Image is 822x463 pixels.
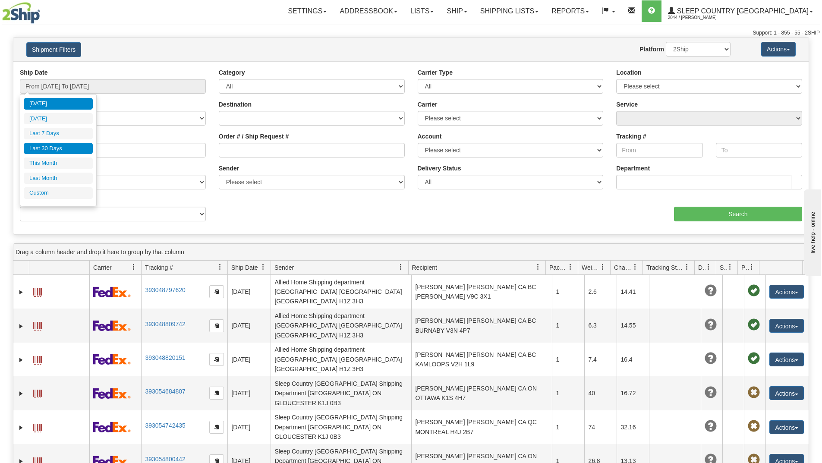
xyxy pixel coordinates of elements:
span: Carrier [93,263,112,272]
a: Expand [17,288,25,296]
td: 1 [552,410,584,444]
a: 393048797620 [145,287,185,293]
td: [DATE] [227,309,271,342]
a: Lists [404,0,440,22]
span: Pickup Successfully created [748,353,760,365]
td: 1 [552,275,584,309]
td: [PERSON_NAME] [PERSON_NAME] CA QC MONTREAL H4J 2B7 [411,410,552,444]
button: Shipment Filters [26,42,81,57]
button: Actions [769,285,804,299]
td: Allied Home Shipping department [GEOGRAPHIC_DATA] [GEOGRAPHIC_DATA] [GEOGRAPHIC_DATA] H1Z 3H3 [271,309,411,342]
a: Sleep Country [GEOGRAPHIC_DATA] 2044 / [PERSON_NAME] [661,0,819,22]
span: Shipment Issues [720,263,727,272]
img: 2 - FedEx Express® [93,287,131,297]
a: Charge filter column settings [628,260,642,274]
a: Ship Date filter column settings [256,260,271,274]
a: Expand [17,322,25,331]
span: Pickup Not Assigned [748,387,760,399]
img: 2 - FedEx Express® [93,422,131,432]
span: Tracking # [145,263,173,272]
td: 14.55 [617,309,649,342]
button: Actions [769,386,804,400]
span: Recipient [412,263,437,272]
a: Carrier filter column settings [126,260,141,274]
span: Delivery Status [698,263,705,272]
label: Location [616,68,641,77]
a: Label [33,284,42,298]
label: Ship Date [20,68,48,77]
a: Tracking Status filter column settings [680,260,694,274]
td: [DATE] [227,343,271,376]
label: Carrier Type [418,68,453,77]
label: Destination [219,100,252,109]
td: 16.72 [617,376,649,410]
td: 1 [552,343,584,376]
li: Last 30 Days [24,143,93,154]
a: Expand [17,423,25,432]
a: Label [33,420,42,434]
span: Unknown [705,319,717,331]
label: Delivery Status [418,164,461,173]
a: Reports [545,0,595,22]
div: live help - online [6,7,80,14]
td: Allied Home Shipping department [GEOGRAPHIC_DATA] [GEOGRAPHIC_DATA] [GEOGRAPHIC_DATA] H1Z 3H3 [271,343,411,376]
img: logo2044.jpg [2,2,40,24]
span: Pickup Successfully created [748,285,760,297]
td: [PERSON_NAME] [PERSON_NAME] CA BC KAMLOOPS V2H 1L9 [411,343,552,376]
label: Tracking # [616,132,646,141]
a: Tracking # filter column settings [213,260,227,274]
a: Label [33,386,42,400]
td: [DATE] [227,376,271,410]
td: 7.4 [584,343,617,376]
input: Search [674,207,802,221]
a: 393054800442 [145,456,185,463]
li: [DATE] [24,113,93,125]
button: Copy to clipboard [209,285,224,298]
td: 32.16 [617,410,649,444]
label: Account [418,132,442,141]
a: Shipping lists [474,0,545,22]
label: Category [219,68,245,77]
span: Unknown [705,420,717,432]
td: 2.6 [584,275,617,309]
li: Last Month [24,173,93,184]
a: Addressbook [333,0,404,22]
button: Copy to clipboard [209,353,224,366]
label: Department [616,164,650,173]
button: Actions [769,353,804,366]
button: Copy to clipboard [209,319,224,332]
button: Actions [769,420,804,434]
td: 14.41 [617,275,649,309]
td: [DATE] [227,275,271,309]
a: Label [33,318,42,332]
button: Actions [769,319,804,333]
a: 393054684807 [145,388,185,395]
span: Ship Date [231,263,258,272]
a: Ship [440,0,473,22]
img: 2 - FedEx Express® [93,354,131,365]
a: Pickup Status filter column settings [744,260,759,274]
label: Order # / Ship Request # [219,132,289,141]
a: Expand [17,356,25,364]
td: 1 [552,376,584,410]
a: Settings [281,0,333,22]
span: Pickup Successfully created [748,319,760,331]
button: Copy to clipboard [209,421,224,434]
td: Sleep Country [GEOGRAPHIC_DATA] Shipping Department [GEOGRAPHIC_DATA] ON GLOUCESTER K1J 0B3 [271,376,411,410]
label: Service [616,100,638,109]
span: Sender [274,263,294,272]
span: Unknown [705,387,717,399]
td: 40 [584,376,617,410]
span: Weight [582,263,600,272]
td: [PERSON_NAME] [PERSON_NAME] CA ON OTTAWA K1S 4H7 [411,376,552,410]
a: 393054742435 [145,422,185,429]
li: Last 7 Days [24,128,93,139]
td: 6.3 [584,309,617,342]
span: Unknown [705,285,717,297]
label: Platform [639,45,664,54]
button: Actions [761,42,796,57]
div: Support: 1 - 855 - 55 - 2SHIP [2,29,820,37]
a: 393048820151 [145,354,185,361]
td: 1 [552,309,584,342]
span: Pickup Not Assigned [748,420,760,432]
